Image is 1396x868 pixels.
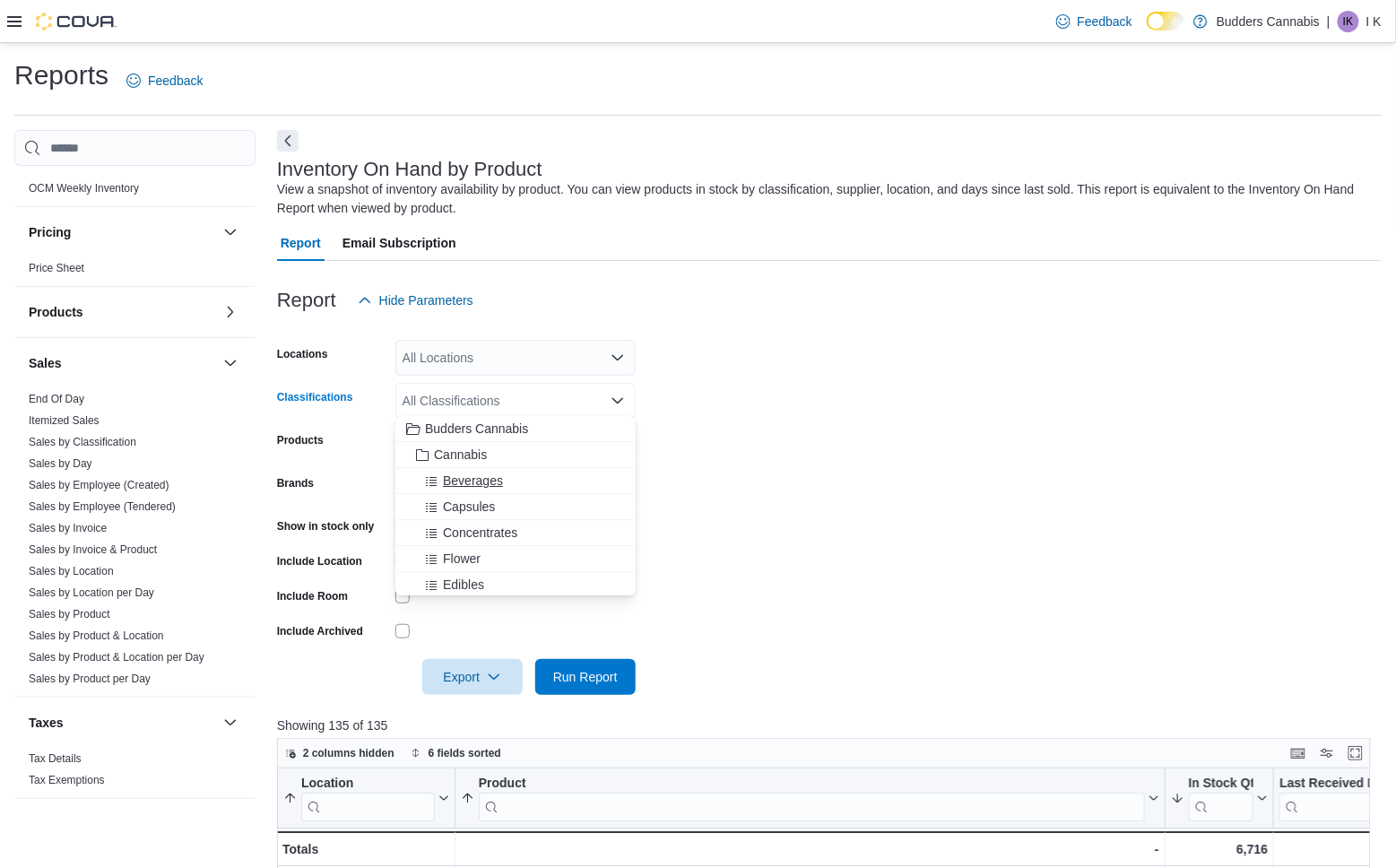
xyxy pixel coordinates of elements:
button: Close list of options [611,394,625,408]
h1: Reports [14,57,108,93]
div: Taxes [14,748,256,798]
button: Display options [1316,742,1338,764]
a: Feedback [119,63,210,99]
span: Export [433,659,512,695]
button: Run Report [535,659,636,695]
h3: Sales [29,354,62,372]
div: In Stock Qty [1188,776,1253,793]
div: Location [301,776,435,821]
a: Sales by Product & Location [29,629,164,642]
a: Sales by Employee (Created) [29,479,169,491]
div: Sales [14,388,256,697]
button: Open list of options [611,351,625,365]
a: Sales by Location [29,565,114,577]
a: Sales by Invoice & Product [29,543,157,556]
button: Pricing [29,223,216,241]
div: Totals [282,838,449,860]
button: Keyboard shortcuts [1288,742,1309,764]
a: Feedback [1049,4,1140,39]
span: Run Report [553,668,618,686]
div: Product [478,776,1144,821]
div: In Stock Qty [1188,776,1253,821]
button: 2 columns hidden [278,742,402,764]
div: Pricing [14,257,256,286]
div: Last Received Date [1279,776,1388,793]
span: Feedback [1078,13,1132,30]
a: Sales by Employee (Tendered) [29,500,176,513]
button: Flower [395,546,636,572]
a: Itemized Sales [29,414,100,427]
button: Beverages [395,468,636,494]
button: Product [460,776,1158,821]
span: Budders Cannabis [425,420,528,438]
button: Budders Cannabis [395,416,636,442]
a: End Of Day [29,393,84,405]
div: I K [1338,11,1359,32]
button: Sales [220,352,241,374]
button: Enter fullscreen [1345,742,1366,764]
button: Concentrates [395,520,636,546]
div: OCM [14,178,256,206]
button: Products [29,303,216,321]
a: Tax Exemptions [29,774,105,786]
a: Tax Details [29,752,82,765]
a: Sales by Classification [29,436,136,448]
div: View a snapshot of inventory availability by product. You can view products in stock by classific... [277,180,1373,218]
span: 2 columns hidden [303,746,395,760]
button: Location [283,776,449,821]
span: 6 fields sorted [429,746,501,760]
button: Cannabis [395,442,636,468]
a: OCM Weekly Inventory [29,182,139,195]
span: Hide Parameters [379,291,473,309]
button: 6 fields sorted [403,742,508,764]
button: Sales [29,354,216,372]
span: Beverages [443,472,503,490]
p: Budders Cannabis [1217,11,1320,32]
h3: Products [29,303,83,321]
button: Export [422,659,523,695]
label: Brands [277,476,314,490]
button: Next [277,130,299,152]
label: Classifications [277,390,353,404]
h3: Pricing [29,223,71,241]
button: Taxes [220,712,241,733]
div: Product [478,776,1144,793]
button: Capsules [395,494,636,520]
span: Capsules [443,498,495,516]
span: Concentrates [443,524,517,542]
span: IK [1343,11,1353,32]
h3: Inventory On Hand by Product [277,159,542,180]
a: Sales by Invoice [29,522,107,534]
button: Products [220,301,241,323]
h3: Report [277,290,336,311]
div: Location [301,776,435,793]
img: Cova [36,13,117,30]
a: Sales by Location per Day [29,586,154,599]
span: Report [281,225,321,261]
button: Pricing [220,221,241,243]
div: 6,716 [1170,838,1268,860]
span: Cannabis [434,446,487,464]
a: Sales by Day [29,457,92,470]
label: Show in stock only [277,519,375,534]
div: Last Received Date [1279,776,1388,821]
button: Hide Parameters [351,282,481,318]
label: Include Room [277,589,348,603]
label: Include Location [277,554,362,569]
h3: Taxes [29,714,64,732]
span: Feedback [148,72,203,90]
p: | [1327,11,1331,32]
span: Edibles [443,576,484,594]
input: Dark Mode [1147,12,1184,30]
a: Price Sheet [29,262,84,274]
p: I K [1366,11,1382,32]
div: - [460,838,1158,860]
label: Products [277,433,324,447]
a: Sales by Product [29,608,110,621]
span: Email Subscription [342,225,456,261]
p: Showing 135 of 135 [277,716,1382,734]
label: Include Archived [277,624,363,638]
a: Sales by Product & Location per Day [29,651,204,664]
span: Flower [443,550,481,568]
